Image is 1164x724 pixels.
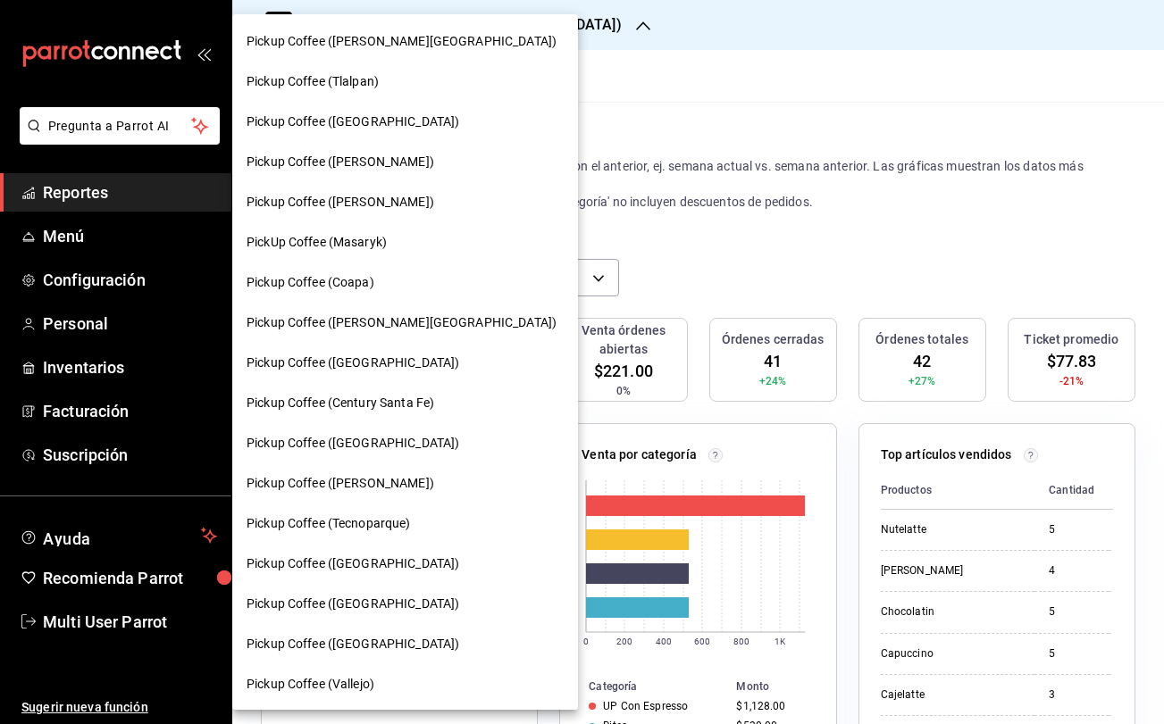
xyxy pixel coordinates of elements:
div: Pickup Coffee ([PERSON_NAME]) [232,142,578,182]
div: Pickup Coffee (Tecnoparque) [232,503,578,544]
span: Pickup Coffee ([PERSON_NAME]) [247,474,434,493]
div: Pickup Coffee ([PERSON_NAME][GEOGRAPHIC_DATA]) [232,303,578,343]
div: Pickup Coffee ([GEOGRAPHIC_DATA]) [232,624,578,664]
div: Pickup Coffee ([GEOGRAPHIC_DATA]) [232,544,578,584]
div: Pickup Coffee (Coapa) [232,262,578,303]
div: Pickup Coffee ([GEOGRAPHIC_DATA]) [232,584,578,624]
span: Pickup Coffee ([PERSON_NAME][GEOGRAPHIC_DATA]) [247,32,557,51]
span: Pickup Coffee ([PERSON_NAME]) [247,193,434,212]
span: Pickup Coffee ([GEOGRAPHIC_DATA]) [247,112,459,131]
div: Pickup Coffee (Tlalpan) [232,62,578,102]
div: Pickup Coffee (Century Santa Fe) [232,383,578,423]
span: Pickup Coffee (Century Santa Fe) [247,394,434,412]
span: Pickup Coffee (Tlalpan) [247,72,379,91]
span: Pickup Coffee (Tecnoparque) [247,514,411,533]
div: Pickup Coffee ([PERSON_NAME][GEOGRAPHIC_DATA]) [232,21,578,62]
span: Pickup Coffee (Coapa) [247,273,374,292]
span: Pickup Coffee ([GEOGRAPHIC_DATA]) [247,554,459,573]
div: Pickup Coffee ([PERSON_NAME]) [232,182,578,222]
div: Pickup Coffee ([GEOGRAPHIC_DATA]) [232,343,578,383]
div: Pickup Coffee (Vallejo) [232,664,578,704]
span: Pickup Coffee ([GEOGRAPHIC_DATA]) [247,354,459,372]
span: Pickup Coffee ([GEOGRAPHIC_DATA]) [247,635,459,653]
span: Pickup Coffee ([PERSON_NAME]) [247,153,434,171]
span: Pickup Coffee (Vallejo) [247,675,374,694]
div: Pickup Coffee ([GEOGRAPHIC_DATA]) [232,423,578,463]
span: Pickup Coffee ([GEOGRAPHIC_DATA]) [247,434,459,453]
span: PickUp Coffee (Masaryk) [247,233,387,252]
div: PickUp Coffee (Masaryk) [232,222,578,262]
div: Pickup Coffee ([PERSON_NAME]) [232,463,578,503]
span: Pickup Coffee ([PERSON_NAME][GEOGRAPHIC_DATA]) [247,313,557,332]
div: Pickup Coffee ([GEOGRAPHIC_DATA]) [232,102,578,142]
span: Pickup Coffee ([GEOGRAPHIC_DATA]) [247,595,459,613]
